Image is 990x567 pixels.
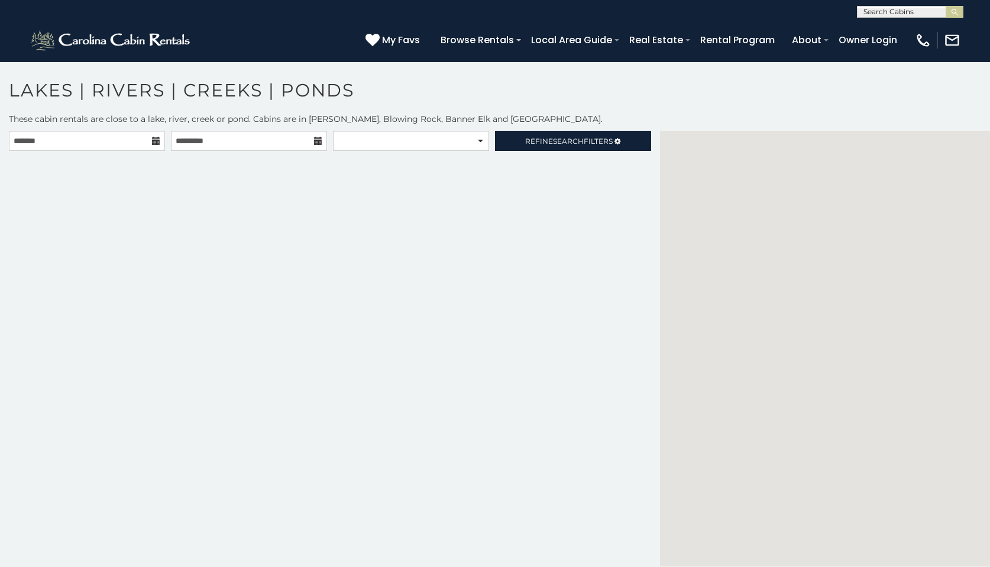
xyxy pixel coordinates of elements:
a: Real Estate [623,30,689,50]
a: Local Area Guide [525,30,618,50]
a: RefineSearchFilters [495,131,651,151]
img: White-1-2.png [30,28,193,52]
a: Owner Login [833,30,903,50]
a: About [786,30,827,50]
span: Refine Filters [525,137,613,146]
img: phone-regular-white.png [915,32,931,49]
a: My Favs [365,33,423,48]
span: Search [553,137,584,146]
a: Rental Program [694,30,781,50]
a: Browse Rentals [435,30,520,50]
span: My Favs [382,33,420,47]
img: mail-regular-white.png [944,32,960,49]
